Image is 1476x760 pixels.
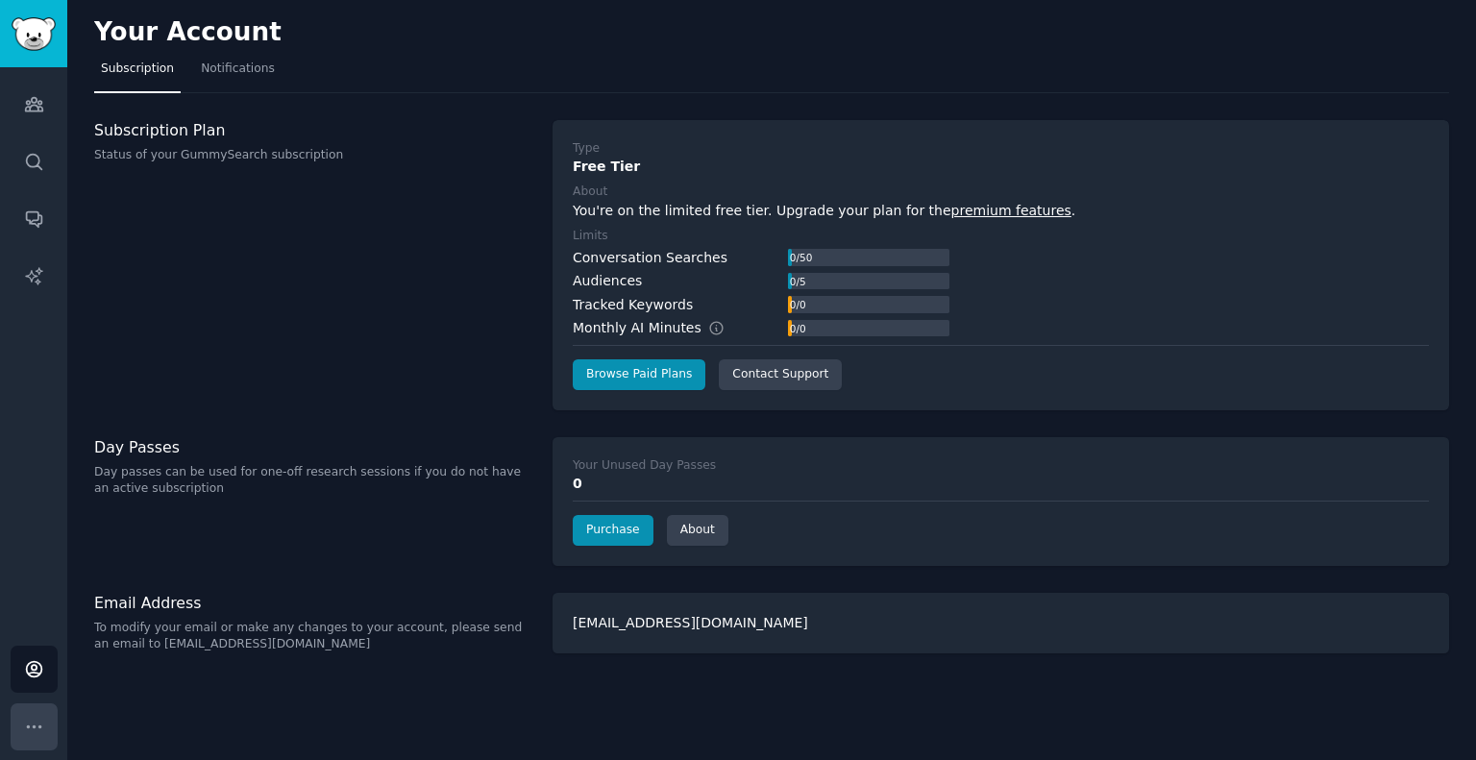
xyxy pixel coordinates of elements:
[94,120,532,140] h3: Subscription Plan
[94,54,181,93] a: Subscription
[719,359,842,390] a: Contact Support
[788,296,807,313] div: 0 / 0
[573,248,727,268] div: Conversation Searches
[573,457,716,475] div: Your Unused Day Passes
[573,359,705,390] a: Browse Paid Plans
[788,273,807,290] div: 0 / 5
[573,515,653,546] a: Purchase
[101,61,174,78] span: Subscription
[201,61,275,78] span: Notifications
[788,320,807,337] div: 0 / 0
[94,17,282,48] h2: Your Account
[573,157,1429,177] div: Free Tier
[788,249,814,266] div: 0 / 50
[573,228,608,245] div: Limits
[573,184,607,201] div: About
[553,593,1449,653] div: [EMAIL_ADDRESS][DOMAIN_NAME]
[573,271,642,291] div: Audiences
[94,620,532,653] p: To modify your email or make any changes to your account, please send an email to [EMAIL_ADDRESS]...
[573,140,600,158] div: Type
[94,464,532,498] p: Day passes can be used for one-off research sessions if you do not have an active subscription
[667,515,728,546] a: About
[194,54,282,93] a: Notifications
[951,203,1071,218] a: premium features
[573,295,693,315] div: Tracked Keywords
[573,318,745,338] div: Monthly AI Minutes
[12,17,56,51] img: GummySearch logo
[573,201,1429,221] div: You're on the limited free tier. Upgrade your plan for the .
[94,593,532,613] h3: Email Address
[94,147,532,164] p: Status of your GummySearch subscription
[94,437,532,457] h3: Day Passes
[573,474,1429,494] div: 0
